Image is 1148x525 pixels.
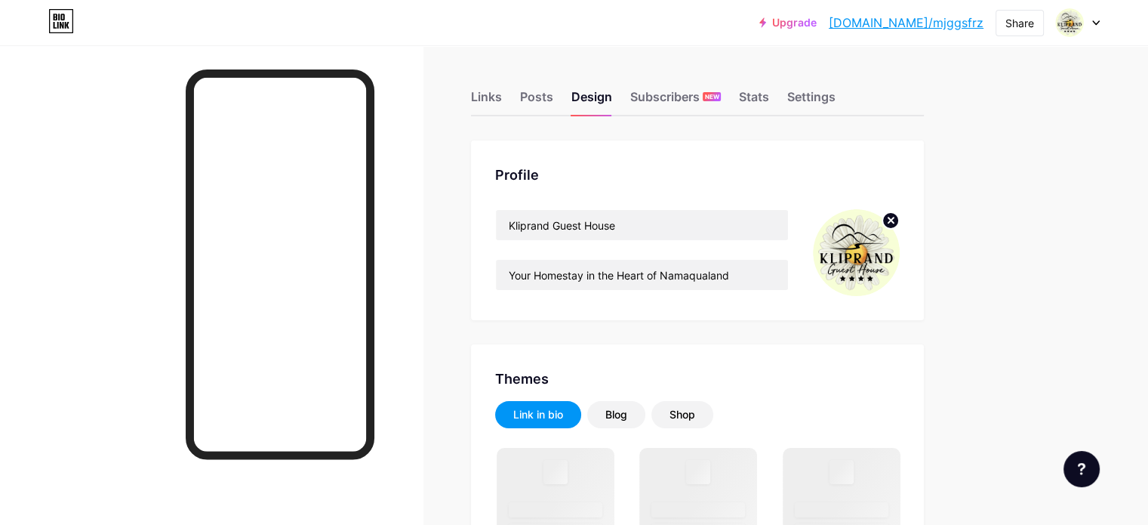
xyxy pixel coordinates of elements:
[705,92,719,101] span: NEW
[571,88,612,115] div: Design
[669,407,695,422] div: Shop
[739,88,769,115] div: Stats
[1055,8,1084,37] img: mjggsfrz
[471,88,502,115] div: Links
[513,407,563,422] div: Link in bio
[787,88,836,115] div: Settings
[520,88,553,115] div: Posts
[813,209,900,296] img: mjggsfrz
[630,88,721,115] div: Subscribers
[496,260,788,290] input: Bio
[759,17,817,29] a: Upgrade
[1005,15,1034,31] div: Share
[495,369,900,389] div: Themes
[829,14,983,32] a: [DOMAIN_NAME]/mjggsfrz
[605,407,627,422] div: Blog
[495,165,900,185] div: Profile
[496,210,788,240] input: Name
